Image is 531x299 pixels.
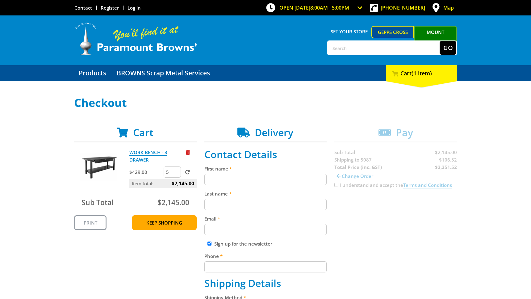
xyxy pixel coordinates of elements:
h2: Shipping Details [204,277,327,289]
a: Log in [128,5,141,11]
span: 8:00am - 5:00pm [310,4,349,11]
button: Go [440,41,456,55]
a: Keep Shopping [132,215,197,230]
input: Please enter your first name. [204,174,327,185]
input: Search [328,41,440,55]
span: $2,145.00 [172,179,194,188]
span: $2,145.00 [157,197,189,207]
a: Mount [PERSON_NAME] [414,26,457,49]
a: Gepps Cross [371,26,414,38]
img: Paramount Browns' [74,22,198,56]
a: Go to the BROWNS Scrap Metal Services page [112,65,215,81]
span: Cart [133,126,153,139]
p: Item total: [129,179,197,188]
label: Last name [204,190,327,197]
a: Go to the registration page [101,5,119,11]
input: Please enter your last name. [204,199,327,210]
img: WORK BENCH - 3 DRAWER [80,149,117,186]
label: Phone [204,252,327,260]
input: Please enter your email address. [204,224,327,235]
a: WORK BENCH - 3 DRAWER [129,149,167,163]
a: Print [74,215,107,230]
label: Email [204,215,327,222]
h2: Contact Details [204,149,327,160]
div: Cart [386,65,457,81]
p: $429.00 [129,168,162,176]
label: Sign up for the newsletter [214,241,272,247]
span: Sub Total [82,197,113,207]
span: OPEN [DATE] [279,4,349,11]
a: Go to the Contact page [74,5,92,11]
input: Please enter your telephone number. [204,261,327,272]
span: Delivery [255,126,293,139]
label: First name [204,165,327,172]
span: (1 item) [412,69,432,77]
a: Go to the Products page [74,65,111,81]
h1: Checkout [74,97,457,109]
a: Remove from cart [186,149,190,155]
span: Set your store [327,26,371,37]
